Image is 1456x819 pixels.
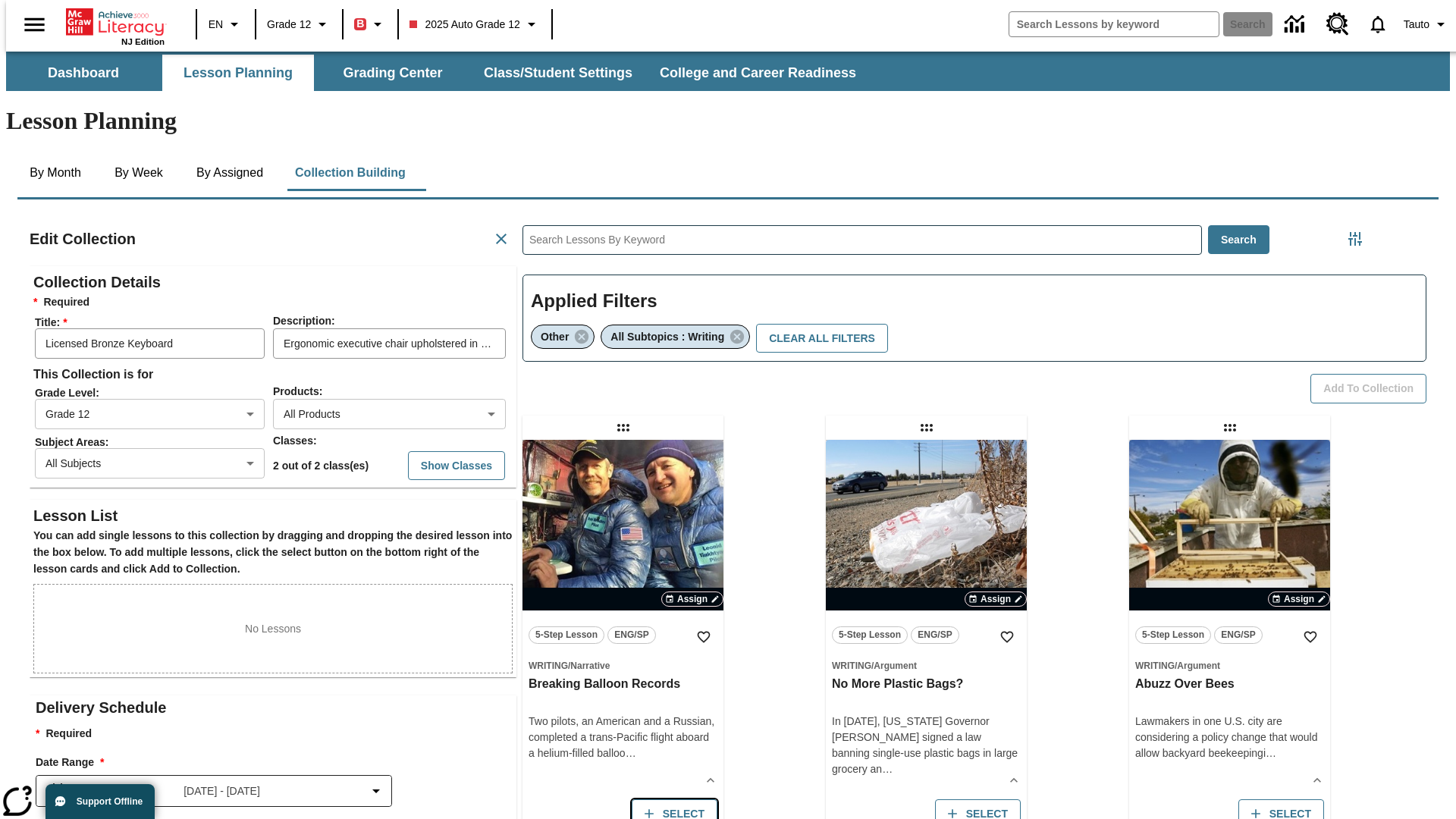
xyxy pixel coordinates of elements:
span: Classes : [273,435,317,447]
div: Lawmakers in one U.S. city are considering a policy change that would allow backyard beekeeping [1135,714,1324,761]
span: 2025 Auto Grade 12 [409,17,519,33]
button: 5-Step Lesson [529,626,604,644]
h3: No More Plastic Bags? [832,676,1021,692]
h3: Breaking Balloon Records [529,676,717,692]
button: Cancel [486,224,516,254]
button: Search [1208,225,1269,255]
span: Grade 12 [267,17,311,33]
span: Grade Level : [35,387,271,399]
span: Assign [677,592,708,606]
span: / [871,661,874,671]
button: By Month [17,155,93,191]
h2: Lesson List [33,504,513,528]
button: Profile/Settings [1398,11,1456,38]
span: Topic: Writing/Narrative [529,657,717,673]
span: Other [541,331,569,343]
button: Show Details [699,769,722,792]
button: Class/Student Settings [472,55,645,91]
button: By Week [101,155,177,191]
button: ENG/SP [1214,626,1263,644]
div: SubNavbar [6,52,1450,91]
button: Dashboard [8,55,159,91]
div: Applied Filters [522,275,1426,362]
span: [DATE] - [DATE] [184,783,260,799]
h2: Applied Filters [531,283,1418,320]
span: NJ Edition [121,37,165,46]
div: Home [66,5,165,46]
div: Remove Other filter selected item [531,325,595,349]
span: … [1266,747,1276,759]
span: Writing [832,661,871,671]
button: Boost Class color is red. Change class color [348,11,393,38]
div: Remove All Subtopics : Writing filter selected item [601,325,750,349]
button: Assign Choose Dates [661,591,723,607]
svg: Collapse Date Range Filter [367,782,385,800]
span: o [620,747,626,759]
button: Support Offline [45,784,155,819]
span: Assign [981,592,1011,606]
p: Required [36,726,516,742]
button: Add to Favorites [993,623,1021,651]
span: 5-Step Lesson [1142,627,1204,643]
div: SubNavbar [6,55,870,91]
h3: Abuzz Over Bees [1135,676,1324,692]
div: Two pilots, an American and a Russian, completed a trans-Pacific flight aboard a helium-filled ballo [529,714,717,761]
span: Assign [1284,592,1314,606]
span: Subject Areas : [35,436,271,448]
span: Argument [1177,661,1220,671]
button: Grading Center [317,55,469,91]
input: Search Lessons By Keyword [523,226,1201,254]
span: 5-Step Lesson [839,627,901,643]
span: B [356,14,364,33]
a: Data Center [1276,4,1317,45]
a: Notifications [1358,5,1398,44]
span: Topic: Writing/Argument [832,657,1021,673]
span: Description : [273,315,335,327]
div: All Subjects [35,448,265,479]
span: / [1175,661,1177,671]
button: Add to Favorites [1297,623,1324,651]
span: Argument [874,661,917,671]
input: Title [35,328,265,359]
span: i [1263,747,1266,759]
button: Filters Side menu [1340,224,1370,254]
a: Resource Center, Will open in new tab [1317,4,1358,45]
span: EN [209,17,223,33]
button: Add to Favorites [690,623,717,651]
span: ENG/SP [1221,627,1255,643]
button: 5-Step Lesson [832,626,908,644]
span: ENG/SP [614,627,648,643]
div: In [DATE], [US_STATE] Governor [PERSON_NAME] signed a law banning single-use plastic bags in larg... [832,714,1021,777]
button: Assign Choose Dates [1268,591,1330,607]
h3: Date Range [36,755,516,771]
button: Clear All Filters [756,324,888,353]
button: ENG/SP [911,626,959,644]
span: Title : [35,316,271,328]
button: Assign Choose Dates [965,591,1027,607]
div: All Products [273,399,506,429]
h2: Collection Details [33,270,513,294]
span: n [876,763,882,775]
h1: Lesson Planning [6,107,1450,135]
h2: Delivery Schedule [36,695,516,720]
button: Show Details [1003,769,1025,792]
span: Products : [273,385,322,397]
button: Lesson Planning [162,55,314,91]
span: Support Offline [77,796,143,807]
span: … [626,747,636,759]
button: Class: 2025 Auto Grade 12, Select your class [403,11,546,38]
span: … [882,763,893,775]
span: 5-Step Lesson [535,627,598,643]
button: Open side menu [12,2,57,47]
input: Description [273,328,506,359]
span: ENG/SP [918,627,952,643]
button: By Assigned [184,155,275,191]
p: 2 out of 2 class(es) [273,458,369,474]
h6: This Collection is for [33,364,513,385]
button: 5-Step Lesson [1135,626,1211,644]
h2: Edit Collection [30,227,136,251]
div: Draggable lesson: No More Plastic Bags? [915,416,939,440]
button: Select the date range menu item [42,782,385,800]
button: Show Details [1306,769,1329,792]
button: ENG/SP [607,626,656,644]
